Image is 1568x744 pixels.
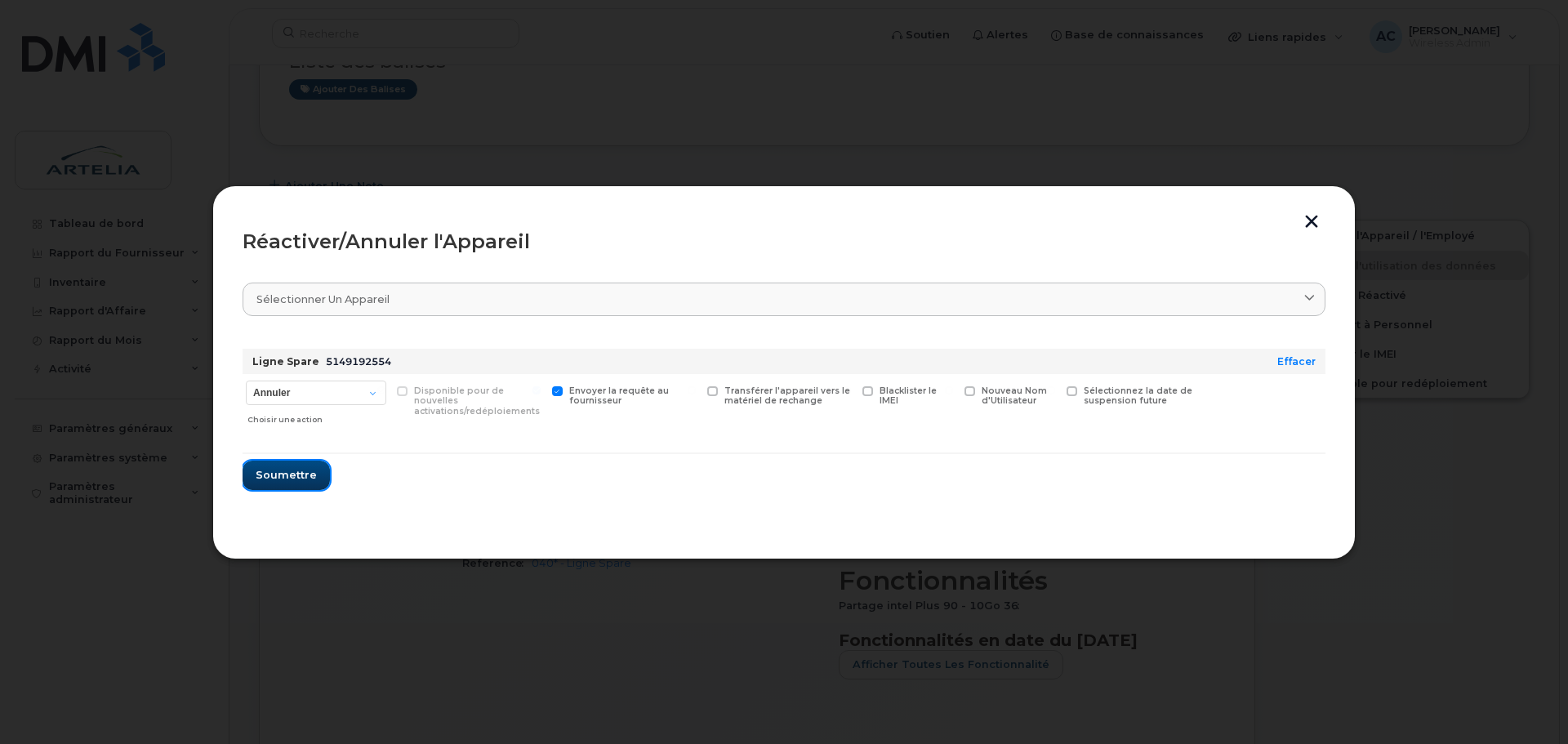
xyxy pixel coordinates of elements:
[243,461,330,490] button: Soumettre
[688,386,696,394] input: Transférer l'appareil vers le matériel de rechange
[256,292,390,307] span: Sélectionner un appareil
[377,386,385,394] input: Disponible pour de nouvelles activations/redéploiements
[532,386,541,394] input: Envoyer la requête au fournisseur
[982,385,1047,407] span: Nouveau Nom d'Utilisateur
[414,385,540,417] span: Disponible pour de nouvelles activations/redéploiements
[1047,386,1055,394] input: Sélectionnez la date de suspension future
[1084,385,1192,407] span: Sélectionnez la date de suspension future
[247,407,386,426] div: Choisir une action
[243,283,1325,316] a: Sélectionner un appareil
[569,385,669,407] span: Envoyer la requête au fournisseur
[256,467,317,483] span: Soumettre
[843,386,851,394] input: Blacklister le IMEI
[243,232,1325,252] div: Réactiver/Annuler l'Appareil
[880,385,937,407] span: Blacklister le IMEI
[252,355,319,368] strong: Ligne Spare
[1277,355,1316,368] a: Effacer
[724,385,850,407] span: Transférer l'appareil vers le matériel de rechange
[945,386,953,394] input: Nouveau Nom d'Utilisateur
[326,355,391,368] span: 5149192554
